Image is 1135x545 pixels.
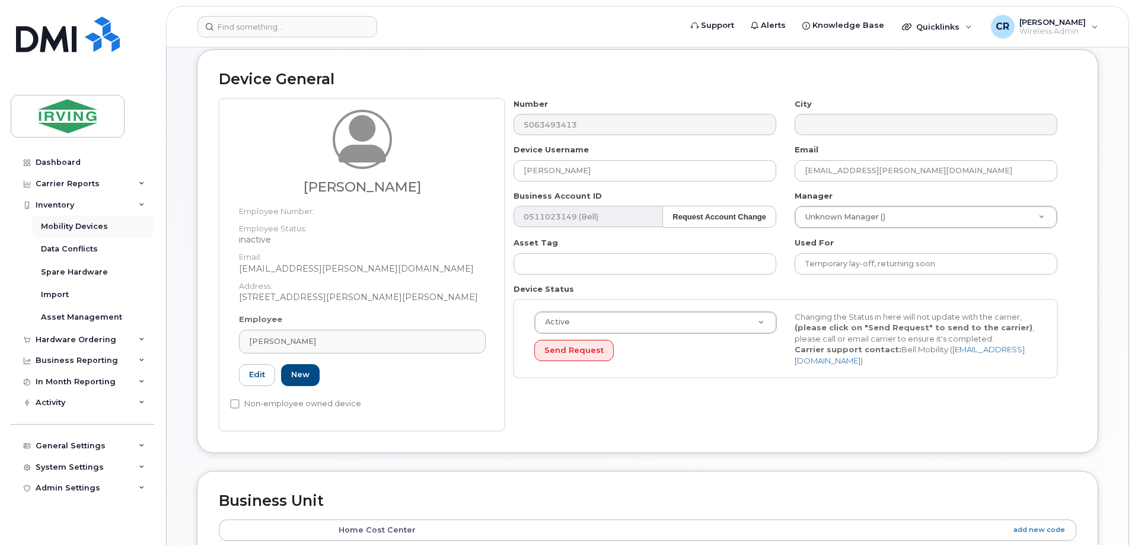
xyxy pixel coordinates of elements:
label: Device Username [514,144,589,155]
strong: Request Account Change [672,212,766,221]
input: Non-employee owned device [230,399,240,409]
label: Asset Tag [514,237,558,248]
span: Active [538,317,570,327]
label: Email [795,144,818,155]
a: Support [683,14,742,37]
dt: Employee Status: [239,217,486,234]
span: Support [701,20,734,31]
h2: Business Unit [219,493,1076,509]
dt: Email: [239,246,486,263]
strong: (please click on "Send Request" to send to the carrier) [795,323,1032,332]
div: Changing the Status in here will not update with the carrier, , please call or email carrier to e... [786,311,1046,366]
label: Number [514,98,548,110]
span: Knowledge Base [812,20,884,31]
a: Knowledge Base [794,14,892,37]
a: Active [535,312,776,333]
dt: Address: [239,275,486,292]
a: [EMAIL_ADDRESS][DOMAIN_NAME] [795,345,1025,365]
a: Alerts [742,14,794,37]
span: Alerts [761,20,786,31]
label: Business Account ID [514,190,602,202]
span: [PERSON_NAME] [249,336,316,347]
dd: inactive [239,234,486,246]
label: Device Status [514,283,574,295]
h2: Device General [219,71,1076,88]
strong: Carrier support contact: [795,345,901,354]
label: Used For [795,237,834,248]
div: Quicklinks [894,15,980,39]
th: Home Cost Center [328,519,1076,541]
span: Unknown Manager () [798,212,885,222]
dd: [STREET_ADDRESS][PERSON_NAME][PERSON_NAME] [239,291,486,303]
div: Crystal Rowe [983,15,1107,39]
label: Non-employee owned device [230,397,361,411]
button: Request Account Change [662,206,776,228]
span: Wireless Admin [1019,27,1086,36]
span: [PERSON_NAME] [1019,17,1086,27]
a: Edit [239,364,275,386]
span: CR [996,20,1009,34]
button: Send Request [534,340,614,362]
a: [PERSON_NAME] [239,330,486,353]
a: Unknown Manager () [795,206,1057,228]
a: New [281,364,320,386]
label: Employee [239,314,282,325]
a: add new code [1013,525,1065,535]
span: Quicklinks [916,22,959,31]
dd: [EMAIL_ADDRESS][PERSON_NAME][DOMAIN_NAME] [239,263,486,275]
label: City [795,98,812,110]
label: Manager [795,190,833,202]
h3: [PERSON_NAME] [239,180,486,195]
input: Find something... [197,16,377,37]
dt: Employee Number: [239,200,486,217]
